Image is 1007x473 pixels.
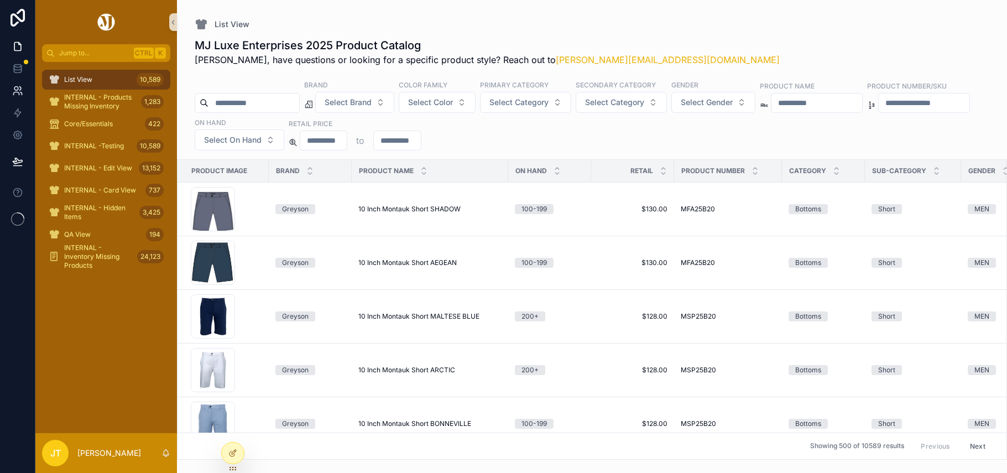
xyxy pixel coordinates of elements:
[275,204,345,214] a: Greyson
[515,311,585,321] a: 200+
[137,73,164,86] div: 10,589
[358,312,479,321] span: 10 Inch Montauk Short MALTESE BLUE
[358,312,502,321] a: 10 Inch Montauk Short MALTESE BLUE
[974,365,989,375] div: MEN
[304,80,328,90] label: Brand
[325,97,372,108] span: Select Brand
[137,139,164,153] div: 10,589
[789,365,858,375] a: Bottoms
[681,312,775,321] a: MSP25B20
[145,184,164,197] div: 737
[64,75,92,84] span: List View
[760,81,815,91] label: Product Name
[480,92,571,113] button: Select Button
[671,92,755,113] button: Select Button
[789,258,858,268] a: Bottoms
[64,230,91,239] span: QA View
[598,312,667,321] a: $128.00
[681,366,716,375] span: MSP25B20
[59,49,129,58] span: Jump to...
[515,419,585,429] a: 100-199
[872,167,926,175] span: Sub-Category
[64,119,113,128] span: Core/Essentials
[515,365,585,375] a: 200+
[878,419,895,429] div: Short
[681,312,716,321] span: MSP25B20
[795,365,821,375] div: Bottoms
[96,13,117,31] img: App logo
[795,258,821,268] div: Bottoms
[134,48,154,59] span: Ctrl
[42,158,170,178] a: INTERNAL - Edit View13,152
[598,366,667,375] a: $128.00
[358,258,502,267] a: 10 Inch Montauk Short AEGEAN
[195,117,226,127] label: On Hand
[515,204,585,214] a: 100-199
[872,311,954,321] a: Short
[974,419,989,429] div: MEN
[145,117,164,131] div: 422
[585,97,644,108] span: Select Category
[489,97,549,108] span: Select Category
[64,93,137,111] span: INTERNAL - Products Missing Inventory
[358,258,457,267] span: 10 Inch Montauk Short AEGEAN
[275,419,345,429] a: Greyson
[359,167,414,175] span: Product Name
[480,80,549,90] label: Primary Category
[42,225,170,245] a: QA View194
[598,419,667,428] a: $128.00
[681,258,715,267] span: MFA25B20
[878,258,895,268] div: Short
[962,438,993,455] button: Next
[215,19,249,30] span: List View
[275,311,345,321] a: Greyson
[598,258,667,267] a: $130.00
[521,419,547,429] div: 100-199
[42,136,170,156] a: INTERNAL -Testing10,589
[872,419,954,429] a: Short
[195,38,780,53] h1: MJ Luxe Enterprises 2025 Product Catalog
[974,311,989,321] div: MEN
[556,54,780,65] a: [PERSON_NAME][EMAIL_ADDRESS][DOMAIN_NAME]
[289,118,332,128] label: Retail Price
[139,162,164,175] div: 13,152
[282,419,309,429] div: Greyson
[282,258,309,268] div: Greyson
[974,258,989,268] div: MEN
[576,80,656,90] label: Secondary Category
[282,365,309,375] div: Greyson
[42,92,170,112] a: INTERNAL - Products Missing Inventory1,283
[521,258,547,268] div: 100-199
[42,114,170,134] a: Core/Essentials422
[681,205,715,214] span: MFA25B20
[64,186,136,195] span: INTERNAL - Card View
[681,419,716,428] span: MSP25B20
[878,204,895,214] div: Short
[681,97,733,108] span: Select Gender
[399,80,447,90] label: Color Family
[878,365,895,375] div: Short
[515,258,585,268] a: 100-199
[64,204,135,221] span: INTERNAL - Hidden Items
[867,81,947,91] label: Product Number/SKU
[315,92,394,113] button: Select Button
[358,419,471,428] span: 10 Inch Montauk Short BONNEVILLE
[598,205,667,214] a: $130.00
[576,92,667,113] button: Select Button
[275,365,345,375] a: Greyson
[681,258,775,267] a: MFA25B20
[521,365,539,375] div: 200+
[789,311,858,321] a: Bottoms
[358,205,461,214] span: 10 Inch Montauk Short SHADOW
[974,204,989,214] div: MEN
[42,44,170,62] button: Jump to...CtrlK
[681,205,775,214] a: MFA25B20
[282,204,309,214] div: Greyson
[276,167,300,175] span: Brand
[872,258,954,268] a: Short
[521,311,539,321] div: 200+
[141,95,164,108] div: 1,283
